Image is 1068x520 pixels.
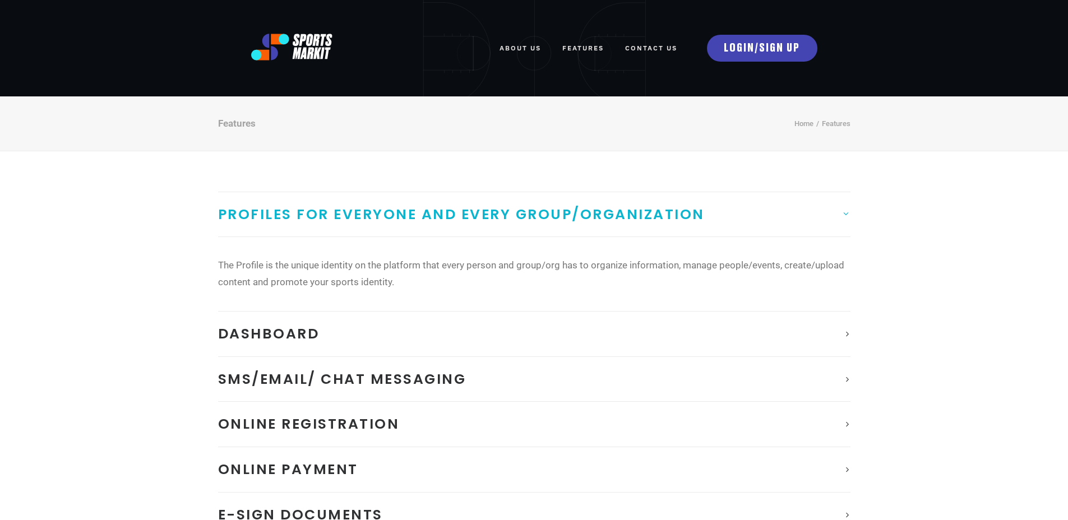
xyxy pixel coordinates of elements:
[218,402,850,447] a: Online Registration
[707,35,817,62] a: LOGIN/SIGN UP
[218,312,850,356] a: Dashboard
[218,205,705,224] span: Profiles for Everyone and Every Group/Organization
[218,117,256,129] div: Features
[218,257,850,291] p: The Profile is the unique identity on the platform that every person and group/org has to organiz...
[218,324,320,343] span: Dashboard
[562,36,604,61] a: FEATURES
[813,118,850,131] li: Features
[218,447,850,492] a: Online Payment
[500,36,541,61] a: ABOUT US
[218,459,358,479] span: Online Payment
[251,34,333,61] img: logo
[218,192,850,237] a: Profiles for Everyone and Every Group/Organization
[218,369,466,389] span: SMS/Email/ Chat Messaging
[794,119,813,128] a: Home
[625,36,677,61] a: Contact Us
[218,414,400,434] span: Online Registration
[218,357,850,402] a: SMS/Email/ Chat Messaging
